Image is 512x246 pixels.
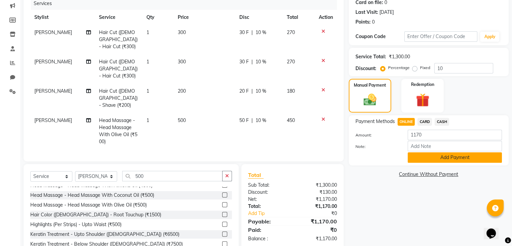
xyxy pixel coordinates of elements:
[248,172,264,179] span: Total
[484,219,505,239] iframe: chat widget
[293,226,342,234] div: ₹0
[239,29,249,36] span: 30 F
[408,130,502,140] input: Amount
[251,117,253,124] span: |
[417,118,432,126] span: CARD
[255,29,266,36] span: 10 %
[146,29,149,35] span: 1
[178,117,186,123] span: 500
[287,59,295,65] span: 270
[174,10,235,25] th: Price
[355,118,395,125] span: Payment Methods
[99,29,138,50] span: Hair Cut ([DEMOGRAPHIC_DATA]) - Hair Cut (₹300)
[293,182,342,189] div: ₹1,300.00
[239,88,249,95] span: 20 F
[243,210,301,217] a: Add Tip
[293,189,342,196] div: ₹130.00
[178,88,186,94] span: 200
[287,117,295,123] span: 450
[355,53,386,60] div: Service Total:
[350,144,403,150] label: Note:
[355,65,376,72] div: Discount:
[146,117,149,123] span: 1
[34,29,72,35] span: [PERSON_NAME]
[30,192,154,199] div: Head Massage - Head Massage With Coconut Oil (₹500)
[34,117,72,123] span: [PERSON_NAME]
[255,88,266,95] span: 10 %
[142,10,174,25] th: Qty
[287,88,295,94] span: 180
[239,117,249,124] span: 50 F
[30,211,161,218] div: Hair Color ([DEMOGRAPHIC_DATA]) - Root Touchup (₹1500)
[408,141,502,151] input: Add Note
[255,58,266,65] span: 10 %
[420,65,430,71] label: Fixed
[435,118,449,126] span: CASH
[251,58,253,65] span: |
[34,59,72,65] span: [PERSON_NAME]
[34,88,72,94] span: [PERSON_NAME]
[30,10,95,25] th: Stylist
[146,59,149,65] span: 1
[243,189,293,196] div: Discount:
[408,152,502,163] button: Add Payment
[411,82,434,88] label: Redemption
[404,31,478,42] input: Enter Offer / Coupon Code
[379,9,394,16] div: [DATE]
[146,88,149,94] span: 1
[372,19,375,26] div: 0
[480,32,499,42] button: Apply
[251,29,253,36] span: |
[315,10,337,25] th: Action
[243,196,293,203] div: Net:
[293,203,342,210] div: ₹1,170.00
[122,171,223,181] input: Search or Scan
[283,10,315,25] th: Total
[360,92,380,107] img: _cash.svg
[355,33,404,40] div: Coupon Code
[243,182,293,189] div: Sub Total:
[178,29,186,35] span: 300
[301,210,342,217] div: ₹0
[30,202,147,209] div: Head Massage - Head Massage With Olive Oil (₹500)
[235,10,283,25] th: Disc
[287,29,295,35] span: 270
[243,217,293,225] div: Payable:
[412,92,434,109] img: _gift.svg
[255,117,266,124] span: 10 %
[350,132,403,138] label: Amount:
[243,226,293,234] div: Paid:
[354,82,386,88] label: Manual Payment
[99,117,137,145] span: Head Massage - Head Massage With Olive Oil (₹500)
[243,203,293,210] div: Total:
[389,53,410,60] div: ₹1,300.00
[355,9,378,16] div: Last Visit:
[30,221,122,228] div: Highlights (Per Strips) - Upto Waist (₹500)
[239,58,249,65] span: 30 F
[355,19,371,26] div: Points:
[293,235,342,242] div: ₹1,170.00
[388,65,410,71] label: Percentage
[178,59,186,65] span: 300
[293,217,342,225] div: ₹1,170.00
[293,196,342,203] div: ₹1,170.00
[30,231,179,238] div: Keratin Treatment - Upto Shoulder ([DEMOGRAPHIC_DATA]) (₹6500)
[398,118,415,126] span: ONLINE
[95,10,142,25] th: Service
[99,88,138,108] span: Hair Cut ([DEMOGRAPHIC_DATA]) - Shave (₹200)
[251,88,253,95] span: |
[243,235,293,242] div: Balance :
[99,59,138,79] span: Hair Cut ([DEMOGRAPHIC_DATA]) - Hair Cut (₹300)
[350,171,507,178] a: Continue Without Payment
